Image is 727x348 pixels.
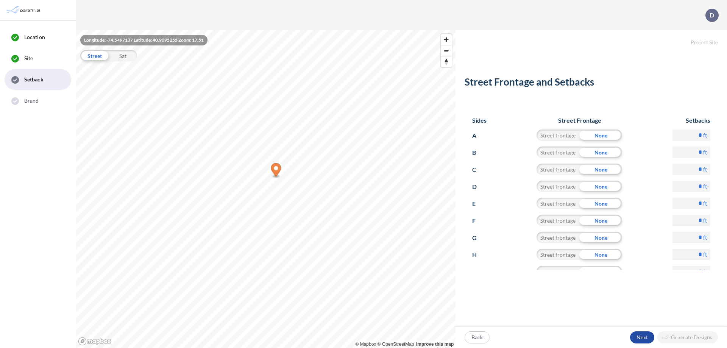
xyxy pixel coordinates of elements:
div: Street frontage [537,232,579,243]
p: D [472,181,486,193]
div: None [579,198,622,209]
p: F [472,215,486,227]
p: D [710,12,714,19]
label: ft [703,131,707,139]
label: ft [703,217,707,224]
div: Street frontage [537,130,579,141]
span: Setback [24,76,44,83]
button: Reset bearing to north [441,56,452,67]
p: C [472,164,486,176]
h6: Setbacks [672,117,710,124]
span: Location [24,33,45,41]
div: Street frontage [537,266,579,277]
label: ft [703,251,707,258]
div: None [579,232,622,243]
div: Street frontage [537,249,579,260]
button: Zoom out [441,45,452,56]
div: None [579,215,622,226]
p: E [472,198,486,210]
p: B [472,147,486,159]
label: ft [703,165,707,173]
label: ft [703,183,707,190]
h5: Project Site [456,30,727,46]
div: None [579,181,622,192]
div: Street frontage [537,198,579,209]
label: ft [703,200,707,207]
p: Back [471,334,483,341]
button: Next [630,331,654,343]
button: Zoom in [441,34,452,45]
a: OpenStreetMap [378,342,414,347]
p: G [472,232,486,244]
div: Street frontage [537,181,579,192]
div: None [579,147,622,158]
button: Back [465,331,490,343]
a: Improve this map [416,342,454,347]
div: Street frontage [537,164,579,175]
div: Street [80,50,109,61]
a: Mapbox [356,342,376,347]
h6: Street Frontage [529,117,630,124]
p: A [472,130,486,142]
canvas: Map [76,30,456,348]
div: Longitude: -74.5497137 Latitude: 40.9095255 Zoom: 17.51 [80,35,207,45]
p: H [472,249,486,261]
a: Mapbox homepage [78,337,111,346]
div: Street frontage [537,147,579,158]
img: Parafin [6,3,42,17]
div: Sat [109,50,137,61]
div: None [579,249,622,260]
div: None [579,130,622,141]
div: None [579,164,622,175]
p: I [472,266,486,278]
label: ft [703,268,707,275]
span: Site [24,55,33,62]
label: ft [703,148,707,156]
h2: Street Frontage and Setbacks [465,76,718,91]
div: Street frontage [537,215,579,226]
label: ft [703,234,707,241]
div: None [579,266,622,277]
span: Brand [24,97,39,105]
h6: Sides [472,117,487,124]
p: Next [637,334,648,341]
div: Map marker [271,163,281,179]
